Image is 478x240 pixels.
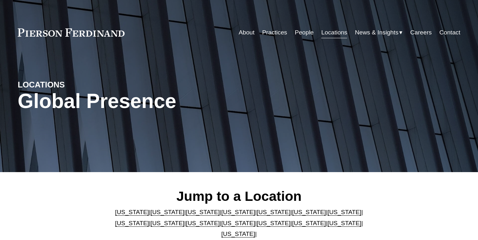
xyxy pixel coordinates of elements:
[292,209,326,215] a: [US_STATE]
[439,27,460,39] a: Contact
[239,27,254,39] a: About
[221,209,255,215] a: [US_STATE]
[221,231,255,237] a: [US_STATE]
[115,220,149,226] a: [US_STATE]
[150,209,184,215] a: [US_STATE]
[321,27,347,39] a: Locations
[262,27,287,39] a: Practices
[110,188,368,204] h2: Jump to a Location
[292,220,326,226] a: [US_STATE]
[355,27,403,39] a: folder dropdown
[328,220,361,226] a: [US_STATE]
[328,209,361,215] a: [US_STATE]
[18,80,128,90] h4: LOCATIONS
[257,220,291,226] a: [US_STATE]
[150,220,184,226] a: [US_STATE]
[257,209,291,215] a: [US_STATE]
[18,90,313,113] h1: Global Presence
[186,220,220,226] a: [US_STATE]
[221,220,255,226] a: [US_STATE]
[295,27,314,39] a: People
[186,209,220,215] a: [US_STATE]
[410,27,432,39] a: Careers
[115,209,149,215] a: [US_STATE]
[355,27,399,38] span: News & Insights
